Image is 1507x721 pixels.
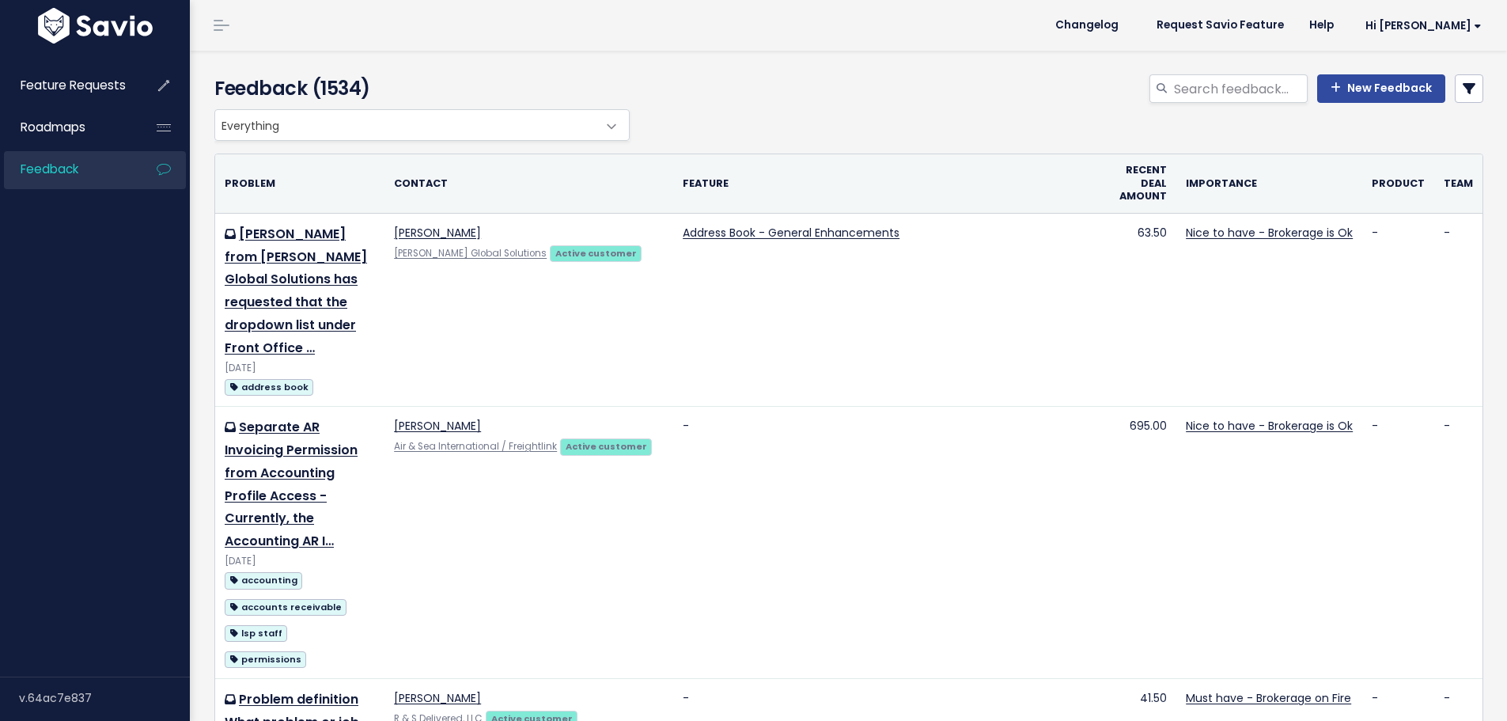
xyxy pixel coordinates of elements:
th: Importance [1176,154,1362,213]
a: [PERSON_NAME] [394,690,481,706]
a: Hi [PERSON_NAME] [1346,13,1494,38]
th: Problem [215,154,384,213]
a: Help [1297,13,1346,37]
a: lsp staff [225,623,287,643]
th: Contact [384,154,673,213]
h4: Feedback (1534) [214,74,622,103]
div: v.64ac7e837 [19,677,190,719]
span: lsp staff [225,625,287,642]
div: [DATE] [225,553,375,570]
td: 695.00 [1110,407,1176,679]
span: Feature Requests [21,77,126,93]
strong: Active customer [566,440,647,453]
th: Feature [673,154,1110,213]
a: accounting [225,570,302,590]
a: Nice to have - Brokerage is Ok [1186,418,1353,434]
span: permissions [225,651,306,668]
span: Everything [214,109,630,141]
a: accounts receivable [225,597,346,617]
td: - [673,407,1110,679]
a: Feedback [4,151,131,188]
span: Roadmaps [21,119,85,135]
span: accounts receivable [225,599,346,616]
input: Search feedback... [1172,74,1308,103]
a: Air & Sea International / Freightlink [394,440,557,453]
span: Everything [215,110,597,140]
a: Request Savio Feature [1144,13,1297,37]
a: Address Book - General Enhancements [683,225,899,241]
a: Nice to have - Brokerage is Ok [1186,225,1353,241]
a: address book [225,377,313,397]
th: Product [1362,154,1434,213]
div: [DATE] [225,360,375,377]
a: [PERSON_NAME] Global Solutions [394,247,547,260]
a: Feature Requests [4,67,131,104]
a: New Feedback [1317,74,1445,103]
a: Active customer [560,438,652,453]
a: [PERSON_NAME] [394,418,481,434]
span: address book [225,379,313,396]
a: [PERSON_NAME] [394,225,481,241]
a: permissions [225,649,306,669]
span: Hi [PERSON_NAME] [1365,20,1482,32]
a: Must have - Brokerage on Fire [1186,690,1351,706]
img: logo-white.9d6f32f41409.svg [34,8,157,44]
strong: Active customer [555,247,637,260]
th: Recent deal amount [1110,154,1176,213]
a: [PERSON_NAME] from [PERSON_NAME] Global Solutions has requested that the dropdown list under Fron... [225,225,367,357]
td: - [1362,213,1434,406]
a: Active customer [550,245,642,260]
span: Feedback [21,161,78,177]
a: Roadmaps [4,109,131,146]
span: accounting [225,572,302,589]
td: - [1362,407,1434,679]
a: Separate AR Invoicing Permission from Accounting Profile Access - Currently, the Accounting AR I… [225,418,358,550]
td: 63.50 [1110,213,1176,406]
span: Changelog [1055,20,1119,31]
